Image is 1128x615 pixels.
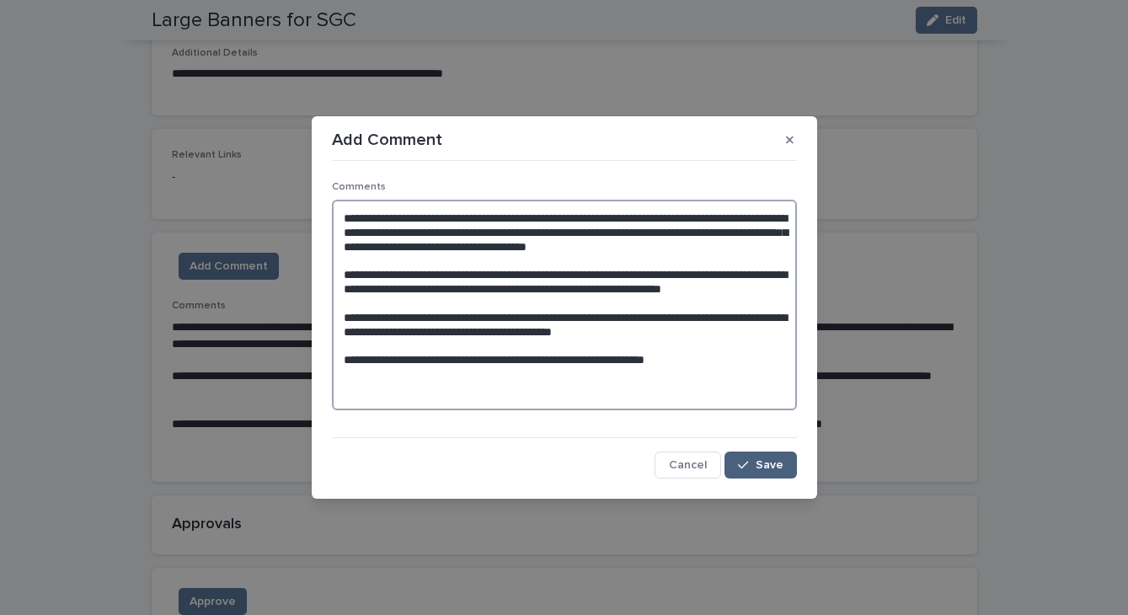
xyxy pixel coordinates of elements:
p: Add Comment [332,130,442,150]
span: Comments [332,182,386,192]
span: Cancel [669,459,707,471]
button: Save [724,452,796,479]
button: Cancel [655,452,721,479]
span: Save [756,459,783,471]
